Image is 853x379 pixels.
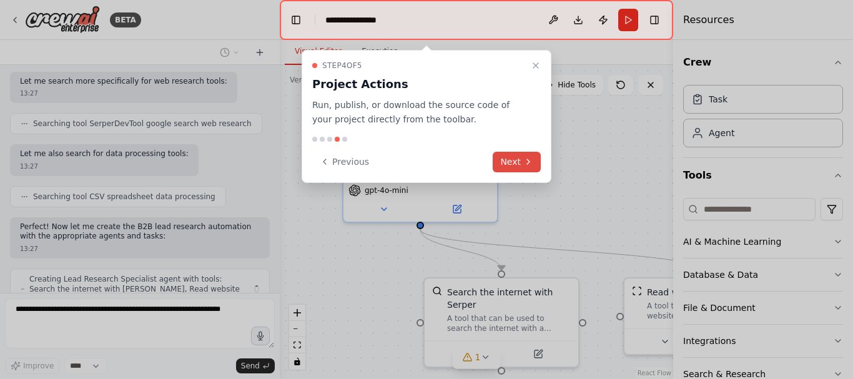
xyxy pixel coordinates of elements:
[312,152,377,172] button: Previous
[312,76,526,93] h3: Project Actions
[312,98,526,127] p: Run, publish, or download the source code of your project directly from the toolbar.
[528,58,543,73] button: Close walkthrough
[322,61,362,71] span: Step 4 of 5
[287,11,305,29] button: Hide left sidebar
[493,152,541,172] button: Next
